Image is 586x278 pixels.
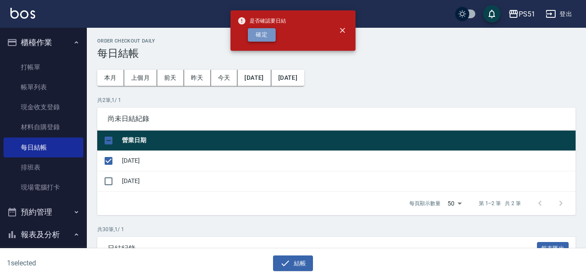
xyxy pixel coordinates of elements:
[3,137,83,157] a: 每日結帳
[108,244,537,253] span: 日結紀錄
[108,114,565,123] span: 尚未日結紀錄
[479,200,521,207] p: 第 1–2 筆 共 2 筆
[505,5,539,23] button: PS51
[3,97,83,117] a: 現金收支登錄
[97,226,576,233] p: 共 30 筆, 1 / 1
[97,47,576,59] h3: 每日結帳
[3,177,83,197] a: 現場電腦打卡
[97,38,576,44] h2: Order checkout daily
[248,28,276,42] button: 確定
[333,21,352,40] button: close
[97,70,124,86] button: 本月
[3,31,83,54] button: 櫃檯作業
[3,201,83,223] button: 預約管理
[10,8,35,19] img: Logo
[3,77,83,97] a: 帳單列表
[271,70,304,86] button: [DATE]
[120,150,576,171] td: [DATE]
[3,57,83,77] a: 打帳單
[409,200,441,207] p: 每頁顯示數量
[237,70,271,86] button: [DATE]
[483,5,500,23] button: save
[3,157,83,177] a: 排班表
[211,70,238,86] button: 今天
[3,223,83,246] button: 報表及分析
[97,96,576,104] p: 共 2 筆, 1 / 1
[120,171,576,191] td: [DATE]
[444,192,465,215] div: 50
[184,70,211,86] button: 昨天
[237,16,286,25] span: 是否確認要日結
[120,131,576,151] th: 營業日期
[157,70,184,86] button: 前天
[124,70,157,86] button: 上個月
[3,117,83,137] a: 材料自購登錄
[537,244,569,252] a: 報表匯出
[7,258,145,268] h6: 1 selected
[273,255,313,271] button: 結帳
[542,6,576,22] button: 登出
[537,242,569,255] button: 報表匯出
[519,9,535,20] div: PS51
